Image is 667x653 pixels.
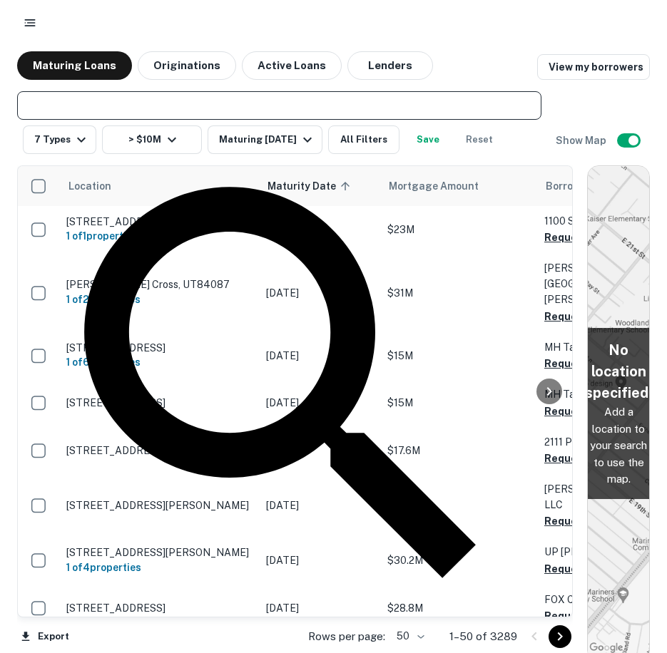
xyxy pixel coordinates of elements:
[585,339,652,403] h5: No location specified.
[17,51,132,80] button: Maturing Loans
[585,403,652,488] p: Add a location to your search to use the map.
[537,54,650,80] a: View my borrowers
[347,51,433,80] button: Lenders
[556,133,609,148] h6: Show Map
[138,51,236,80] button: Originations
[596,539,667,607] iframe: Chat Widget
[549,625,571,648] button: Go to next page
[242,51,342,80] button: Active Loans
